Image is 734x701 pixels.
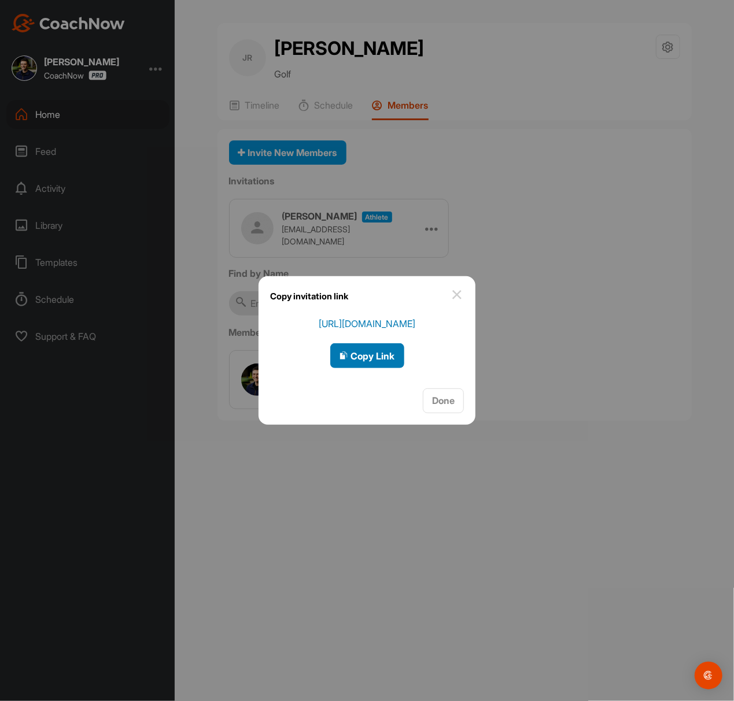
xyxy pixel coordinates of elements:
img: close [450,288,464,302]
p: [URL][DOMAIN_NAME] [319,317,415,331]
button: Done [423,388,464,413]
button: Copy Link [330,343,404,368]
h1: Copy invitation link [270,288,348,305]
span: Copy Link [340,350,395,362]
span: Done [432,395,455,406]
div: Open Intercom Messenger [695,662,722,689]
